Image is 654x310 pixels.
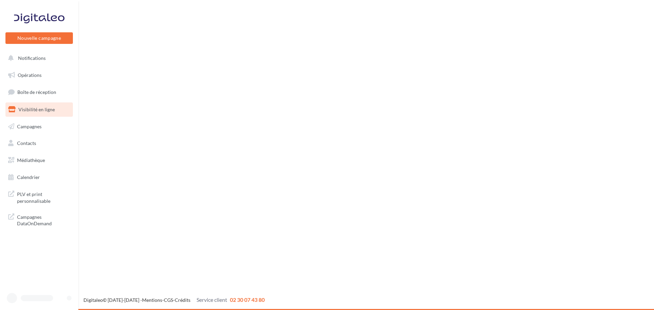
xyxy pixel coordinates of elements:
[4,68,74,82] a: Opérations
[17,212,70,227] span: Campagnes DataOnDemand
[4,85,74,99] a: Boîte de réception
[17,89,56,95] span: Boîte de réception
[4,170,74,184] a: Calendrier
[4,187,74,207] a: PLV et print personnalisable
[17,190,70,204] span: PLV et print personnalisable
[17,140,36,146] span: Contacts
[230,296,265,303] span: 02 30 07 43 80
[17,174,40,180] span: Calendrier
[4,102,74,117] a: Visibilité en ligne
[18,55,46,61] span: Notifications
[4,136,74,150] a: Contacts
[4,153,74,167] a: Médiathèque
[17,123,42,129] span: Campagnes
[175,297,190,303] a: Crédits
[197,296,227,303] span: Service client
[17,157,45,163] span: Médiathèque
[83,297,265,303] span: © [DATE]-[DATE] - - -
[83,297,103,303] a: Digitaleo
[18,107,55,112] span: Visibilité en ligne
[5,32,73,44] button: Nouvelle campagne
[4,119,74,134] a: Campagnes
[142,297,162,303] a: Mentions
[4,51,72,65] button: Notifications
[18,72,42,78] span: Opérations
[4,210,74,230] a: Campagnes DataOnDemand
[164,297,173,303] a: CGS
